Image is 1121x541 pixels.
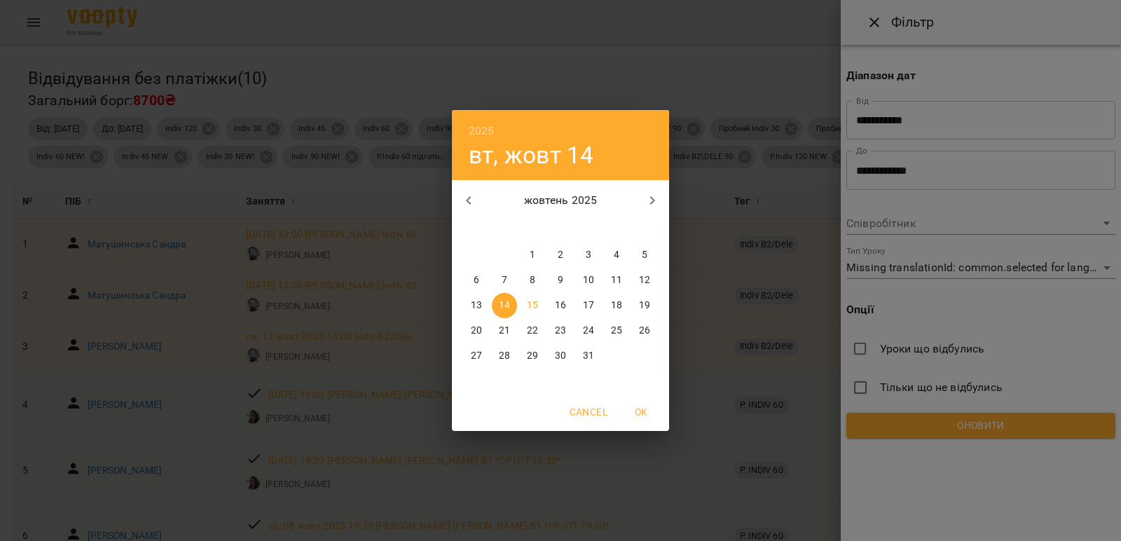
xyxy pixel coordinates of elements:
[632,293,657,318] button: 19
[492,343,517,369] button: 28
[583,299,594,313] p: 17
[499,349,510,363] p: 28
[520,268,545,293] button: 8
[464,268,489,293] button: 6
[611,273,622,287] p: 11
[520,318,545,343] button: 22
[492,318,517,343] button: 21
[583,273,594,287] p: 10
[492,268,517,293] button: 7
[604,268,629,293] button: 11
[632,221,657,235] span: нд
[520,221,545,235] span: ср
[499,324,510,338] p: 21
[548,318,573,343] button: 23
[570,404,607,420] span: Cancel
[576,221,601,235] span: пт
[527,299,538,313] p: 15
[469,141,594,170] button: вт, жовт 14
[576,268,601,293] button: 10
[611,299,622,313] p: 18
[471,349,482,363] p: 27
[558,248,563,262] p: 2
[583,349,594,363] p: 31
[604,242,629,268] button: 4
[604,318,629,343] button: 25
[555,349,566,363] p: 30
[464,221,489,235] span: пн
[558,273,563,287] p: 9
[527,324,538,338] p: 22
[548,343,573,369] button: 30
[632,242,657,268] button: 5
[464,343,489,369] button: 27
[619,399,663,425] button: OK
[464,293,489,318] button: 13
[520,293,545,318] button: 15
[492,221,517,235] span: вт
[576,343,601,369] button: 31
[471,299,482,313] p: 13
[469,121,495,141] button: 2025
[586,248,591,262] p: 3
[576,242,601,268] button: 3
[555,299,566,313] p: 16
[520,242,545,268] button: 1
[464,318,489,343] button: 20
[576,318,601,343] button: 24
[502,273,507,287] p: 7
[492,293,517,318] button: 14
[604,293,629,318] button: 18
[530,273,535,287] p: 8
[624,404,658,420] span: OK
[520,343,545,369] button: 29
[555,324,566,338] p: 23
[611,324,622,338] p: 25
[527,349,538,363] p: 29
[576,293,601,318] button: 17
[548,293,573,318] button: 16
[499,299,510,313] p: 14
[548,221,573,235] span: чт
[530,248,535,262] p: 1
[632,268,657,293] button: 12
[548,242,573,268] button: 2
[639,273,650,287] p: 12
[639,299,650,313] p: 19
[474,273,479,287] p: 6
[564,399,613,425] button: Cancel
[614,248,619,262] p: 4
[632,318,657,343] button: 26
[486,192,636,209] p: жовтень 2025
[604,221,629,235] span: сб
[642,248,647,262] p: 5
[583,324,594,338] p: 24
[548,268,573,293] button: 9
[471,324,482,338] p: 20
[639,324,650,338] p: 26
